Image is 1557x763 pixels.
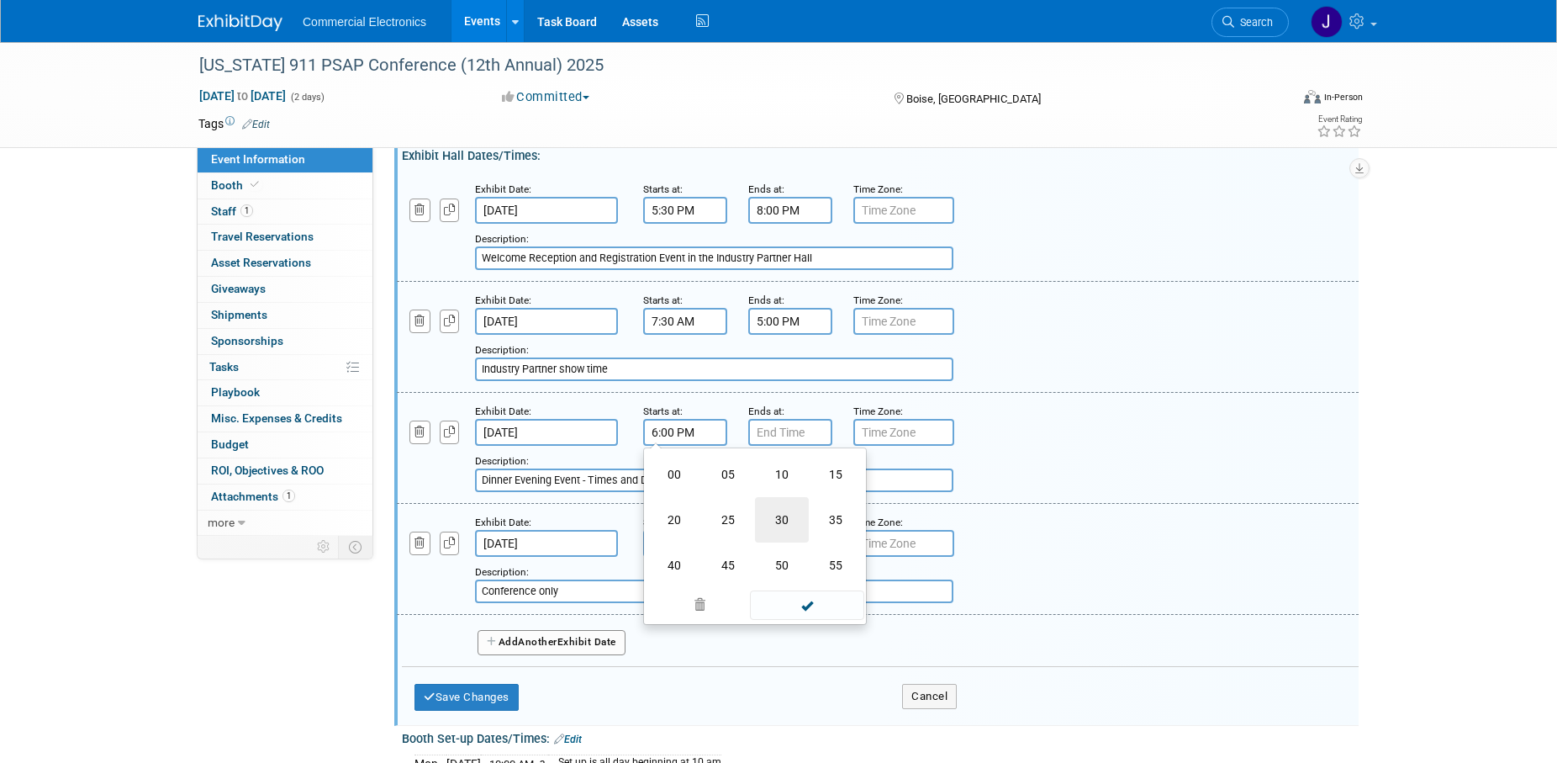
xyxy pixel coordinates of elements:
[906,93,1041,105] span: Boise, [GEOGRAPHIC_DATA]
[475,469,953,492] input: Description
[748,405,784,417] small: Ends at:
[211,282,266,295] span: Giveaways
[251,180,259,189] i: Booth reservation complete
[643,294,683,306] small: Starts at:
[475,183,531,195] small: Exhibit Date:
[1304,90,1321,103] img: Format-Inperson.png
[496,88,596,106] button: Committed
[643,183,683,195] small: Starts at:
[475,517,531,528] small: Exhibit Date:
[211,490,295,503] span: Attachments
[198,251,372,276] a: Asset Reservations
[198,511,372,536] a: more
[198,432,372,458] a: Budget
[198,115,270,132] td: Tags
[647,497,701,543] td: 20
[211,385,260,399] span: Playbook
[701,497,755,543] td: 25
[198,485,372,510] a: Attachments1
[643,308,727,335] input: Start Time
[647,594,752,617] a: Clear selection
[475,358,953,381] input: Description
[475,344,529,356] small: Description:
[478,630,625,655] button: AddAnotherExhibit Date
[475,308,618,335] input: Date
[240,204,253,217] span: 1
[198,458,372,484] a: ROI, Objectives & ROO
[475,530,618,557] input: Date
[211,464,324,477] span: ROI, Objectives & ROO
[198,173,372,199] a: Booth
[198,303,372,328] a: Shipments
[1323,91,1363,103] div: In-Person
[235,89,251,103] span: to
[289,92,325,103] span: (2 days)
[647,452,701,497] td: 00
[475,455,529,467] small: Description:
[748,419,832,446] input: End Time
[748,197,832,224] input: End Time
[647,543,701,588] td: 40
[643,405,683,417] small: Starts at:
[475,419,618,446] input: Date
[809,543,863,588] td: 55
[853,530,954,557] input: Time Zone
[853,419,954,446] input: Time Zone
[475,566,529,578] small: Description:
[209,360,239,374] span: Tasks
[475,197,618,224] input: Date
[853,197,954,224] input: Time Zone
[198,355,372,380] a: Tasks
[211,204,253,218] span: Staff
[1311,6,1343,38] img: Jennifer Roosa
[198,147,372,172] a: Event Information
[701,543,755,588] td: 45
[198,225,372,250] a: Travel Reservations
[643,197,727,224] input: Start Time
[853,405,903,417] small: Time Zone:
[749,595,865,618] a: Done
[643,419,727,446] input: Start Time
[1190,87,1363,113] div: Event Format
[198,277,372,302] a: Giveaways
[475,580,953,603] input: Description
[198,14,282,31] img: ExhibitDay
[853,517,903,528] small: Time Zone:
[339,536,373,558] td: Toggle Event Tabs
[475,405,531,417] small: Exhibit Date:
[198,380,372,405] a: Playbook
[211,411,342,425] span: Misc. Expenses & Credits
[198,329,372,354] a: Sponsorships
[1317,115,1362,124] div: Event Rating
[1211,8,1289,37] a: Search
[242,119,270,130] a: Edit
[198,406,372,432] a: Misc. Expenses & Credits
[853,183,903,195] small: Time Zone:
[809,497,863,543] td: 35
[1234,16,1273,29] span: Search
[755,497,809,543] td: 30
[208,516,235,529] span: more
[211,308,267,321] span: Shipments
[211,334,283,347] span: Sponsorships
[211,152,305,166] span: Event Information
[853,308,954,335] input: Time Zone
[475,294,531,306] small: Exhibit Date:
[748,183,784,195] small: Ends at:
[809,452,863,497] td: 15
[475,233,529,245] small: Description:
[748,294,784,306] small: Ends at:
[402,143,1359,164] div: Exhibit Hall Dates/Times:
[309,536,339,558] td: Personalize Event Tab Strip
[211,178,262,192] span: Booth
[211,230,314,243] span: Travel Reservations
[755,452,809,497] td: 10
[701,452,755,497] td: 05
[211,256,311,269] span: Asset Reservations
[402,726,1359,748] div: Booth Set-up Dates/Times:
[475,246,953,270] input: Description
[518,636,557,648] span: Another
[755,543,809,588] td: 50
[198,199,372,225] a: Staff1
[414,684,519,711] button: Save Changes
